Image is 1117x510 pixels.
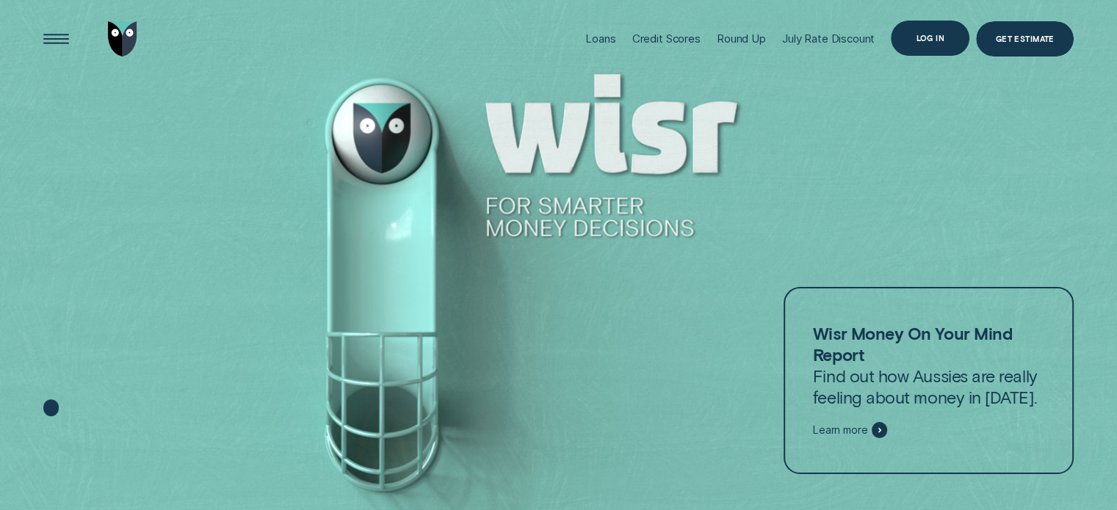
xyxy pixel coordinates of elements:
button: Open Menu [38,21,73,57]
span: Learn more [813,423,868,437]
div: Log in [916,34,944,41]
div: Round Up [717,32,766,45]
a: Wisr Money On Your Mind ReportFind out how Aussies are really feeling about money in [DATE].Learn... [784,287,1074,473]
div: July Rate Discount [782,32,875,45]
img: Wisr [108,21,137,57]
p: Find out how Aussies are really feeling about money in [DATE]. [813,323,1045,408]
div: Credit Scores [632,32,701,45]
button: Log in [891,21,969,56]
strong: Wisr Money On Your Mind Report [813,323,1012,365]
a: Get Estimate [976,21,1074,57]
div: Loans [585,32,615,45]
